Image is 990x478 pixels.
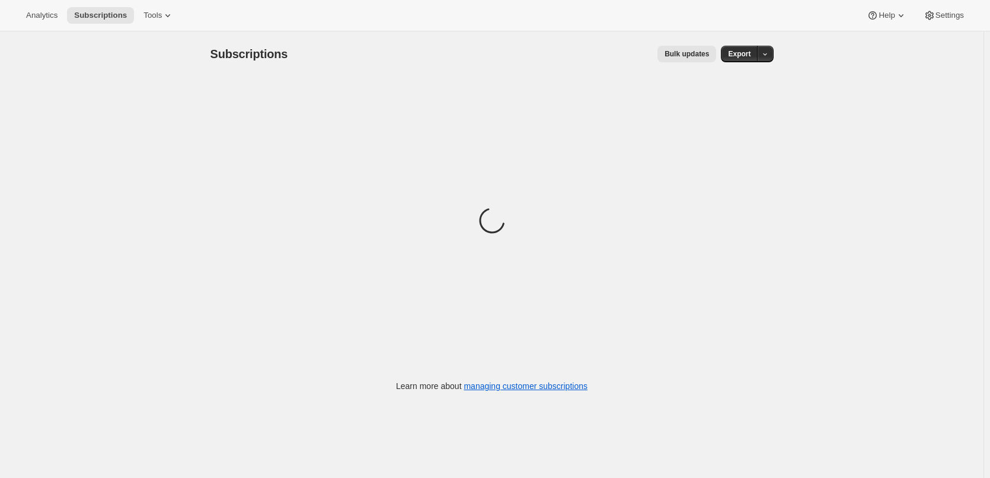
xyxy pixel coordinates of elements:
[728,49,751,59] span: Export
[74,11,127,20] span: Subscriptions
[879,11,895,20] span: Help
[657,46,716,62] button: Bulk updates
[860,7,914,24] button: Help
[26,11,58,20] span: Analytics
[143,11,162,20] span: Tools
[721,46,758,62] button: Export
[464,381,587,391] a: managing customer subscriptions
[19,7,65,24] button: Analytics
[396,380,587,392] p: Learn more about
[665,49,709,59] span: Bulk updates
[210,47,288,60] span: Subscriptions
[136,7,181,24] button: Tools
[67,7,134,24] button: Subscriptions
[935,11,964,20] span: Settings
[916,7,971,24] button: Settings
